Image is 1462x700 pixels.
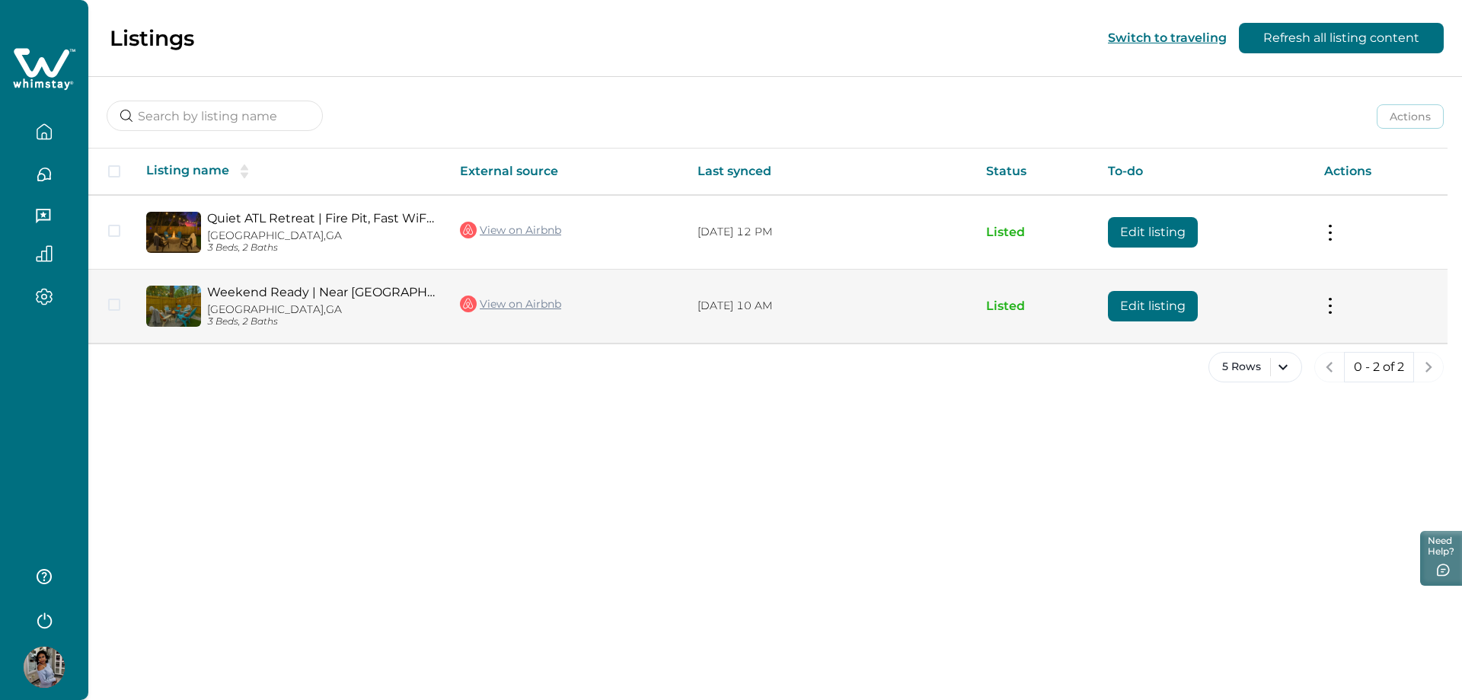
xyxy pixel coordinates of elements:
p: Listed [986,225,1084,240]
a: Weekend Ready | Near [GEOGRAPHIC_DATA] | Book Instantly [207,285,436,299]
a: Quiet ATL Retreat | Fire Pit, Fast WiFi, Flex Stay [207,211,436,225]
p: 3 Beds, 2 Baths [207,316,436,328]
button: 5 Rows [1208,352,1302,382]
p: [DATE] 12 PM [697,225,961,240]
button: sorting [229,164,260,179]
a: View on Airbnb [460,220,561,240]
button: next page [1413,352,1444,382]
p: [DATE] 10 AM [697,299,961,314]
th: Listing name [134,149,448,195]
p: 0 - 2 of 2 [1354,360,1404,375]
button: 0 - 2 of 2 [1344,352,1414,382]
th: Actions [1312,149,1448,195]
button: previous page [1314,352,1345,382]
th: External source [448,149,685,195]
button: Refresh all listing content [1239,23,1444,53]
button: Edit listing [1108,217,1198,248]
p: Listings [110,25,194,51]
p: Listed [986,299,1084,314]
p: 3 Beds, 2 Baths [207,242,436,254]
button: Actions [1377,104,1444,129]
th: Last synced [685,149,973,195]
button: Edit listing [1108,291,1198,321]
th: To-do [1096,149,1312,195]
p: [GEOGRAPHIC_DATA], GA [207,303,436,316]
button: Switch to traveling [1108,30,1227,45]
img: Whimstay Host [24,647,65,688]
img: propertyImage_Weekend Ready | Near Benz Stadium | Book Instantly [146,286,201,327]
p: [GEOGRAPHIC_DATA], GA [207,229,436,242]
th: Status [974,149,1096,195]
input: Search by listing name [107,101,323,131]
a: View on Airbnb [460,294,561,314]
img: propertyImage_Quiet ATL Retreat | Fire Pit, Fast WiFi, Flex Stay [146,212,201,253]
